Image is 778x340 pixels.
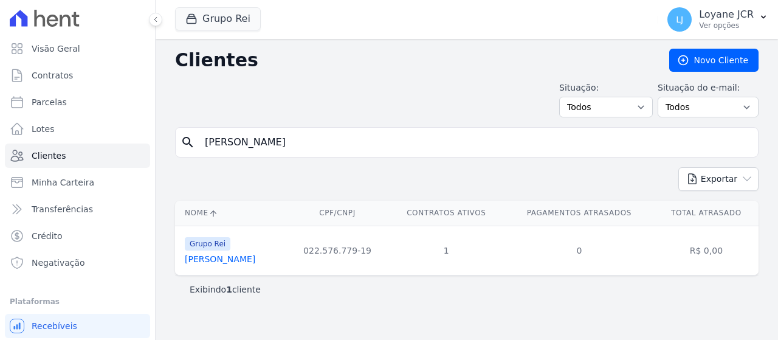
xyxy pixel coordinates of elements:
span: Parcelas [32,96,67,108]
button: Exportar [678,167,759,191]
th: CPF/CNPJ [286,201,388,226]
a: Minha Carteira [5,170,150,195]
span: Negativação [32,257,85,269]
a: Transferências [5,197,150,221]
label: Situação: [559,82,653,94]
button: LJ Loyane JCR Ver opções [658,2,778,36]
a: Crédito [5,224,150,248]
i: search [181,135,195,150]
a: Novo Cliente [669,49,759,72]
p: Exibindo cliente [190,283,261,296]
td: R$ 0,00 [654,226,759,275]
th: Pagamentos Atrasados [504,201,654,226]
a: Visão Geral [5,36,150,61]
td: 1 [388,226,504,275]
td: 022.576.779-19 [286,226,388,275]
div: Plataformas [10,294,145,309]
td: 0 [504,226,654,275]
span: Recebíveis [32,320,77,332]
span: Crédito [32,230,63,242]
a: Parcelas [5,90,150,114]
a: Contratos [5,63,150,88]
label: Situação do e-mail: [658,82,759,94]
a: Clientes [5,144,150,168]
input: Buscar por nome, CPF ou e-mail [198,130,753,154]
span: Contratos [32,69,73,82]
th: Nome [175,201,286,226]
p: Loyane JCR [699,9,754,21]
th: Contratos Ativos [388,201,504,226]
a: Recebíveis [5,314,150,338]
a: [PERSON_NAME] [185,254,255,264]
span: LJ [676,15,683,24]
span: Transferências [32,203,93,215]
a: Lotes [5,117,150,141]
span: Grupo Rei [185,237,230,251]
span: Lotes [32,123,55,135]
span: Clientes [32,150,66,162]
span: Visão Geral [32,43,80,55]
h2: Clientes [175,49,650,71]
th: Total Atrasado [654,201,759,226]
button: Grupo Rei [175,7,261,30]
a: Negativação [5,251,150,275]
b: 1 [226,285,232,294]
p: Ver opções [699,21,754,30]
span: Minha Carteira [32,176,94,189]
